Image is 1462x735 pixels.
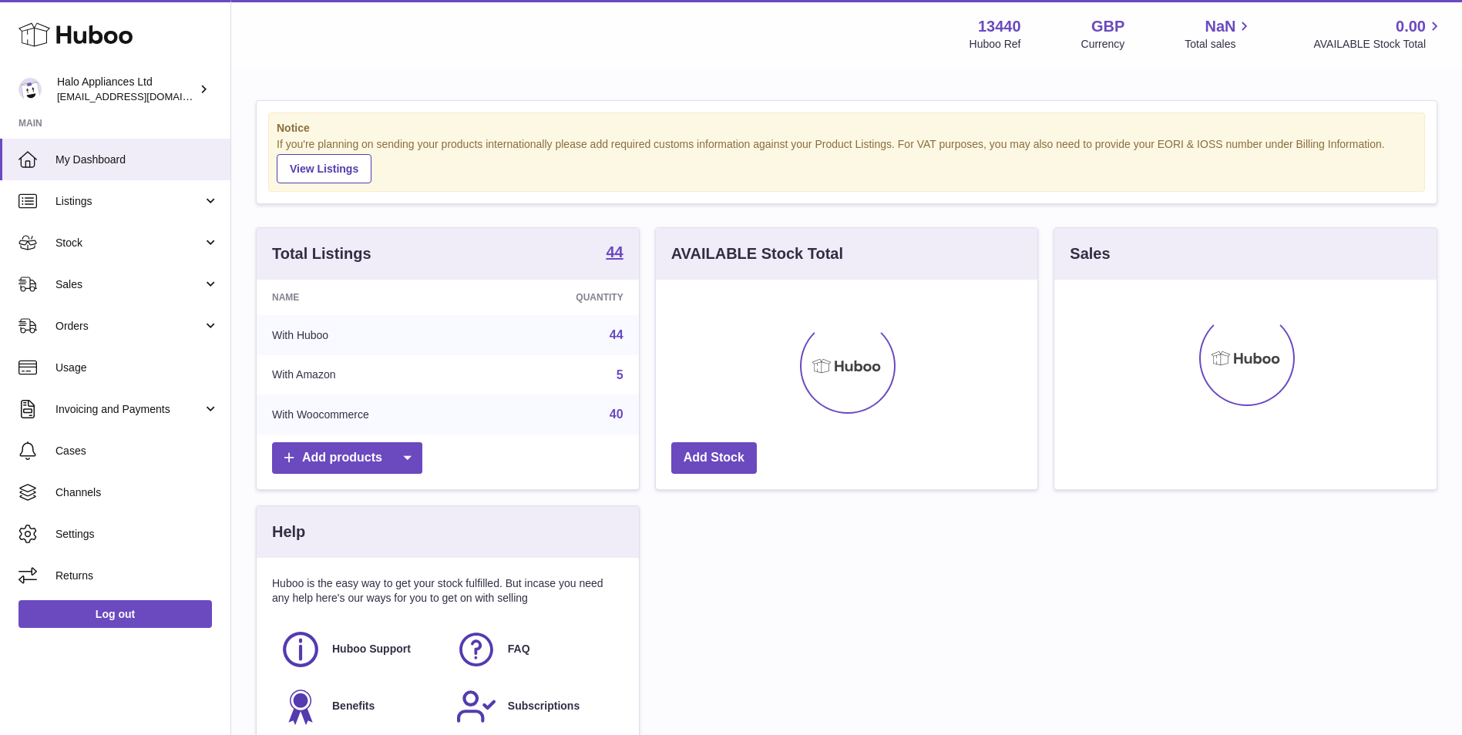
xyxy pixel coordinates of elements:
a: Subscriptions [455,686,616,727]
h3: Help [272,522,305,542]
span: NaN [1205,16,1235,37]
a: NaN Total sales [1185,16,1253,52]
span: [EMAIL_ADDRESS][DOMAIN_NAME] [57,90,227,102]
h3: AVAILABLE Stock Total [671,243,843,264]
a: 5 [617,368,623,381]
div: Huboo Ref [970,37,1021,52]
th: Name [257,280,494,315]
a: Huboo Support [280,629,440,670]
a: 0.00 AVAILABLE Stock Total [1313,16,1444,52]
span: Settings [55,527,219,542]
td: With Huboo [257,315,494,355]
a: 44 [610,328,623,341]
span: Channels [55,485,219,500]
th: Quantity [494,280,639,315]
a: 44 [606,244,623,263]
span: Listings [55,194,203,209]
span: FAQ [508,642,530,656]
strong: 44 [606,244,623,260]
a: FAQ [455,629,616,670]
a: Benefits [280,686,440,727]
span: Benefits [332,699,375,713]
h3: Total Listings [272,243,371,264]
span: Orders [55,319,203,334]
span: Subscriptions [508,699,580,713]
span: Returns [55,569,219,583]
strong: GBP [1091,16,1124,37]
span: Sales [55,277,203,292]
strong: 13440 [978,16,1021,37]
span: Huboo Support [332,642,411,656]
a: View Listings [277,154,371,183]
span: 0.00 [1396,16,1426,37]
img: internalAdmin-13440@internal.huboo.com [18,78,42,101]
a: Log out [18,600,212,628]
div: If you're planning on sending your products internationally please add required customs informati... [277,137,1417,183]
span: My Dashboard [55,153,219,167]
h3: Sales [1070,243,1110,264]
span: Invoicing and Payments [55,402,203,417]
strong: Notice [277,121,1417,136]
td: With Amazon [257,355,494,395]
p: Huboo is the easy way to get your stock fulfilled. But incase you need any help here's our ways f... [272,576,623,606]
span: Usage [55,361,219,375]
span: Stock [55,236,203,250]
a: Add products [272,442,422,474]
span: AVAILABLE Stock Total [1313,37,1444,52]
div: Currency [1081,37,1125,52]
span: Cases [55,444,219,458]
a: 40 [610,408,623,421]
span: Total sales [1185,37,1253,52]
td: With Woocommerce [257,394,494,435]
a: Add Stock [671,442,757,474]
div: Halo Appliances Ltd [57,75,196,104]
